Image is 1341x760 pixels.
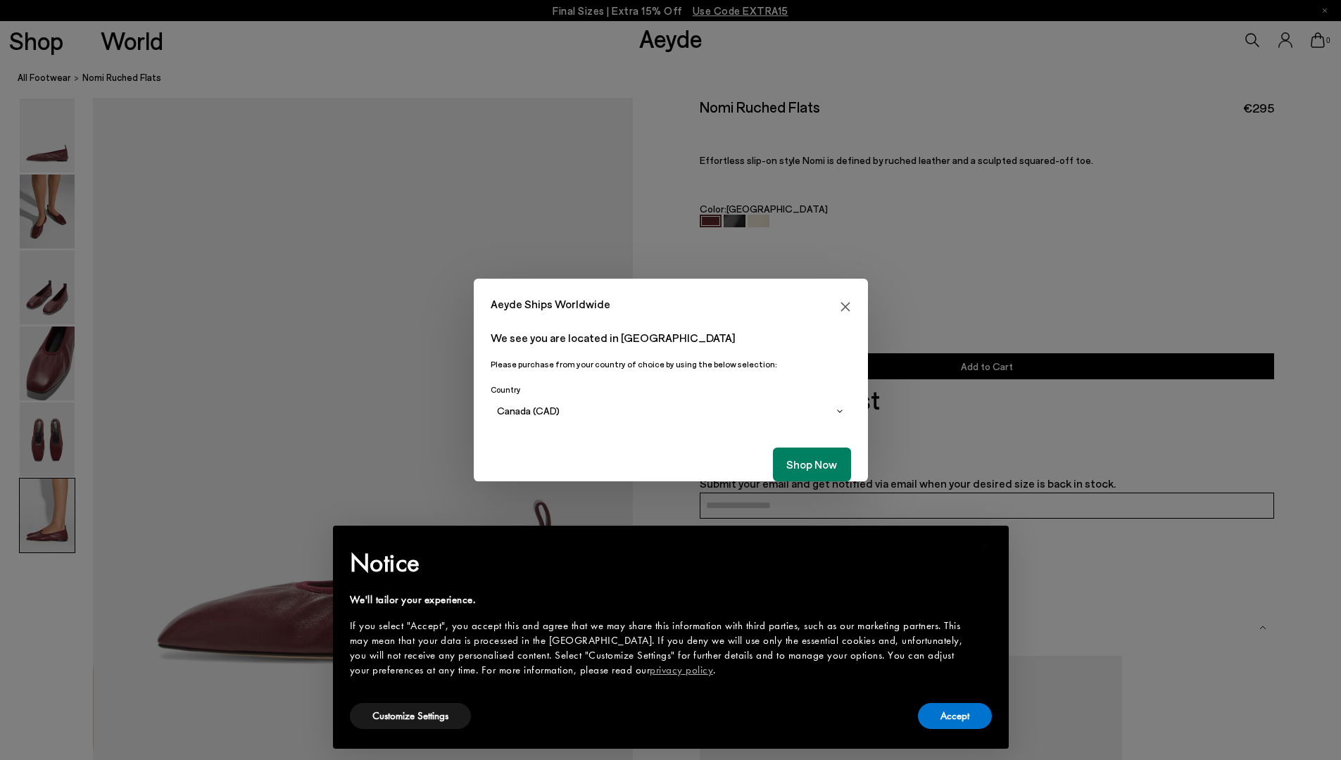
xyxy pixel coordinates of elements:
[918,703,992,729] button: Accept
[981,536,990,557] span: ×
[650,663,713,677] a: privacy policy
[834,296,857,318] button: Close
[350,703,471,729] button: Customize Settings
[350,545,969,581] h2: Notice
[497,405,560,417] span: Canada (CAD)
[969,530,1003,564] button: Close this notice
[491,296,610,312] span: Aeyde Ships Worldwide
[350,619,969,678] div: If you select "Accept", you accept this and agree that we may share this information with third p...
[773,448,850,481] button: Shop Now
[491,329,851,346] p: We see you are located in [GEOGRAPHIC_DATA]
[491,357,851,371] p: Please purchase from your country of choice by using the below selection:
[491,385,520,394] span: Country
[350,593,969,607] div: We'll tailor your experience.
